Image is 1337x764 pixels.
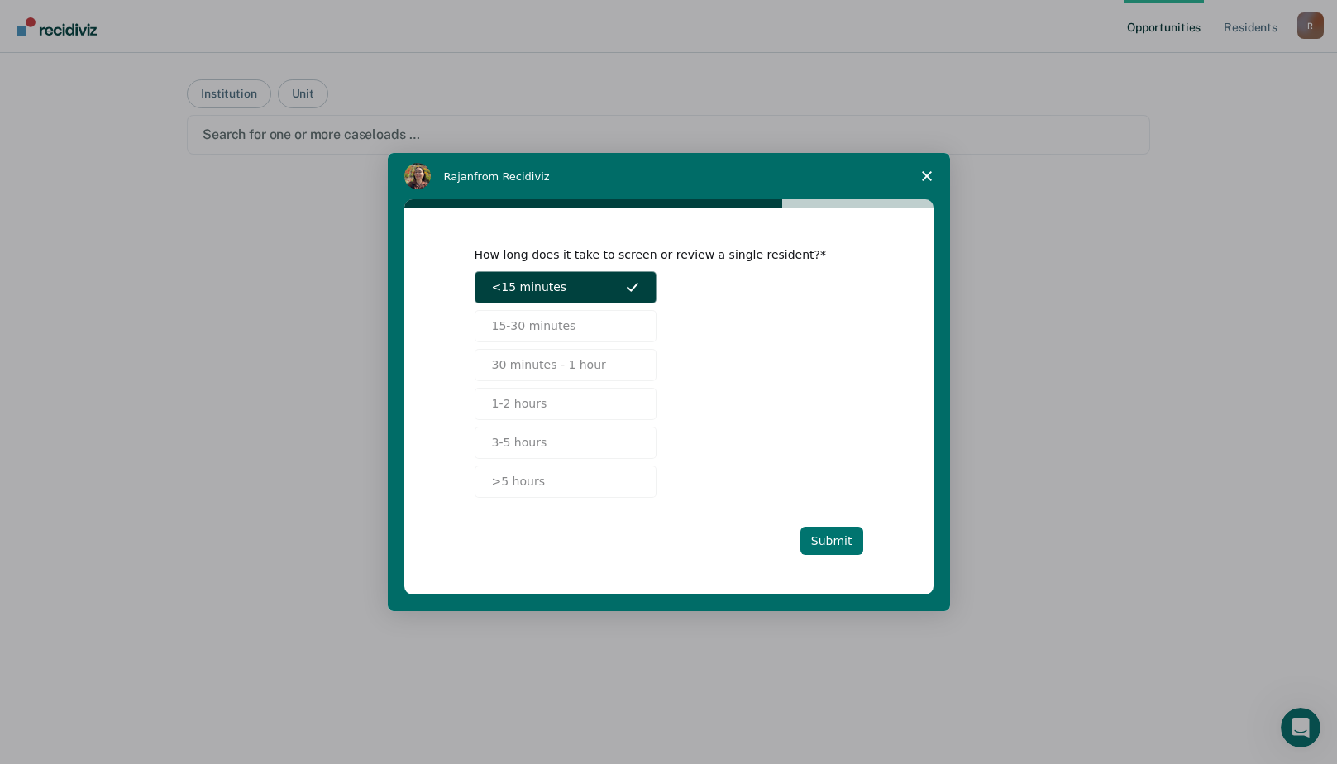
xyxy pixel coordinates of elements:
button: 1-2 hours [475,388,657,420]
span: 15-30 minutes [492,318,576,335]
button: 3-5 hours [475,427,657,459]
span: Close survey [904,153,950,199]
span: <15 minutes [492,279,567,296]
img: Profile image for Rajan [404,163,431,189]
button: 30 minutes - 1 hour [475,349,657,381]
span: 30 minutes - 1 hour [492,356,606,374]
span: 3-5 hours [492,434,547,451]
div: How long does it take to screen or review a single resident? [475,247,838,262]
button: >5 hours [475,466,657,498]
span: Rajan [444,170,475,183]
button: <15 minutes [475,271,657,303]
span: from Recidiviz [474,170,550,183]
span: 1-2 hours [492,395,547,413]
span: >5 hours [492,473,545,490]
button: Submit [800,527,863,555]
button: 15-30 minutes [475,310,657,342]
